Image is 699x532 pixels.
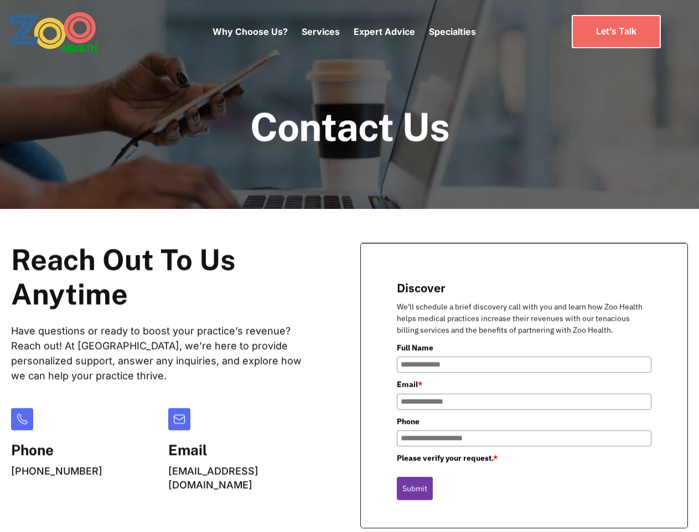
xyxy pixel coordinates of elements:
p: Have questions or ready to boost your practice’s revenue? Reach out! At [GEOGRAPHIC_DATA], we’re ... [11,323,316,383]
label: Please verify your request. [397,452,651,464]
h5: Phone [11,441,102,458]
p: Services [302,25,340,38]
a: Specialties [429,26,476,37]
a: home [8,11,127,53]
a: Expert Advice [354,26,415,37]
h5: Email [168,441,317,458]
label: Email [397,378,651,391]
h1: Contact Us [250,105,449,148]
a: [EMAIL_ADDRESS][DOMAIN_NAME] [168,465,258,490]
label: Full Name [397,341,651,354]
div: Services [302,8,340,55]
a: Let’s Talk [572,15,661,48]
a: Why Choose Us? [213,26,288,37]
title: Discover [397,279,651,295]
button: Submit [397,477,433,500]
label: Phone [397,415,651,427]
p: We'll schedule a brief discovery call with you and learn how Zoo Health helps medical practices i... [397,301,651,336]
a: [PHONE_NUMBER] [11,465,102,477]
h2: Reach Out To Us Anytime [11,243,316,312]
div: Specialties [429,8,476,55]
